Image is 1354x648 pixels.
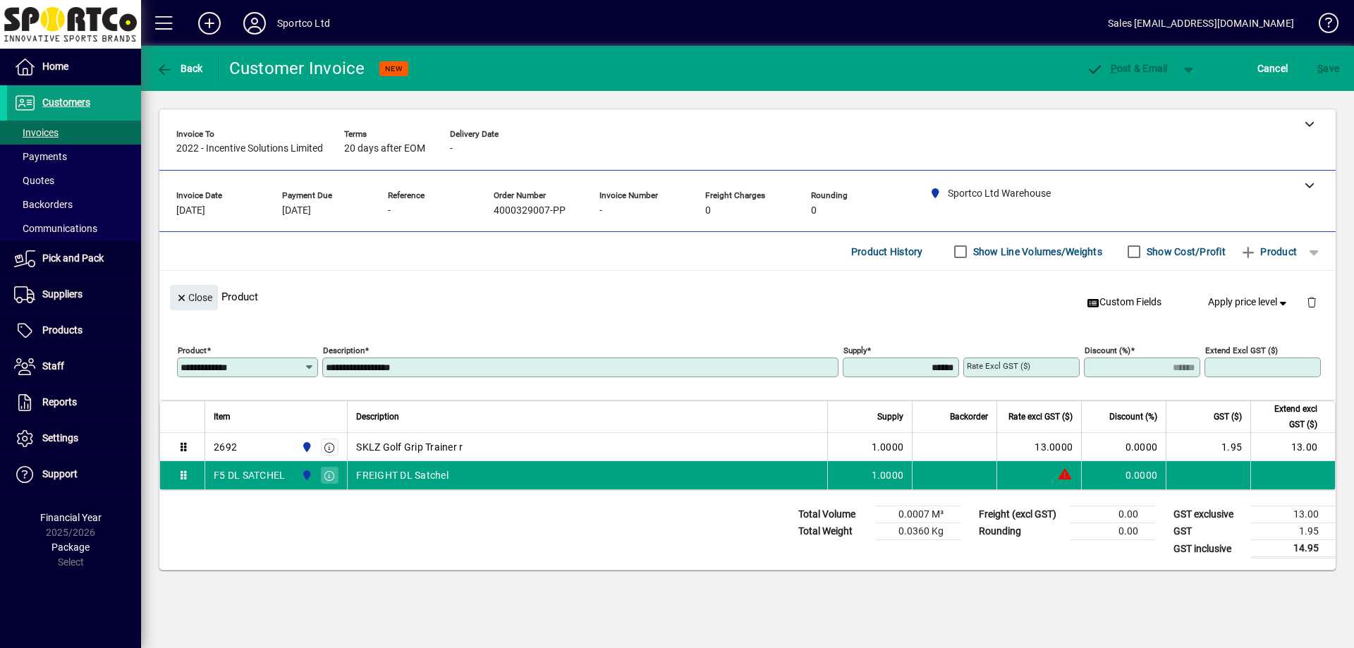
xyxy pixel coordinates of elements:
span: [DATE] [176,205,205,216]
span: 0 [811,205,817,216]
button: Profile [232,11,277,36]
span: Products [42,324,83,336]
a: Home [7,49,141,85]
td: 0.0000 [1081,433,1166,461]
a: Reports [7,385,141,420]
span: FREIGHT DL Satchel [356,468,449,482]
td: 13.00 [1251,506,1336,523]
mat-label: Extend excl GST ($) [1205,346,1278,355]
span: Invoices [14,127,59,138]
span: Extend excl GST ($) [1260,401,1317,432]
td: Rounding [972,523,1071,540]
span: - [450,143,453,154]
span: ost & Email [1086,63,1168,74]
a: Knowledge Base [1308,3,1336,49]
span: Custom Fields [1087,295,1161,310]
span: ave [1317,57,1339,80]
span: Financial Year [40,512,102,523]
button: Delete [1295,285,1329,319]
div: Customer Invoice [229,57,365,80]
span: Cancel [1257,57,1288,80]
span: Product History [851,240,923,263]
span: 20 days after EOM [344,143,425,154]
a: Payments [7,145,141,169]
div: Product [159,271,1336,322]
div: F5 DL SATCHEL [214,468,285,482]
span: - [599,205,602,216]
label: Show Line Volumes/Weights [970,245,1102,259]
span: Backorders [14,199,73,210]
span: 1.0000 [872,440,904,454]
span: Supply [877,409,903,424]
button: Apply price level [1202,290,1295,315]
span: 0 [705,205,711,216]
span: SKLZ Golf Grip Trainer r [356,440,463,454]
td: 0.0360 Kg [876,523,960,540]
td: 0.00 [1071,523,1155,540]
span: Communications [14,223,97,234]
a: Products [7,313,141,348]
td: 1.95 [1251,523,1336,540]
mat-label: Discount (%) [1085,346,1130,355]
span: Item [214,409,231,424]
app-page-header-button: Close [166,291,221,303]
span: S [1317,63,1323,74]
span: - [388,205,391,216]
span: Reports [42,396,77,408]
a: Backorders [7,192,141,216]
a: Pick and Pack [7,241,141,276]
span: Backorder [950,409,988,424]
button: Close [170,285,218,310]
button: Save [1314,56,1343,81]
span: Quotes [14,175,54,186]
td: 0.0007 M³ [876,506,960,523]
td: 14.95 [1251,540,1336,558]
span: Home [42,61,68,72]
td: Total Weight [791,523,876,540]
app-page-header-button: Back [141,56,219,81]
span: Apply price level [1208,295,1290,310]
td: 1.95 [1166,433,1250,461]
span: 4000329007-PP [494,205,566,216]
span: Back [156,63,203,74]
div: Sportco Ltd [277,12,330,35]
app-page-header-button: Delete [1295,295,1329,308]
td: Freight (excl GST) [972,506,1071,523]
a: Suppliers [7,277,141,312]
button: Back [152,56,207,81]
span: P [1111,63,1117,74]
span: Package [51,542,90,553]
div: 13.0000 [1006,440,1073,454]
span: Payments [14,151,67,162]
mat-label: Supply [843,346,867,355]
td: GST [1166,523,1251,540]
label: Show Cost/Profit [1144,245,1226,259]
button: Cancel [1254,56,1292,81]
a: Settings [7,421,141,456]
div: 2692 [214,440,237,454]
a: Staff [7,349,141,384]
mat-label: Product [178,346,207,355]
td: Total Volume [791,506,876,523]
td: 13.00 [1250,433,1335,461]
td: GST inclusive [1166,540,1251,558]
span: Pick and Pack [42,252,104,264]
a: Quotes [7,169,141,192]
span: Close [176,286,212,310]
span: Settings [42,432,78,444]
span: Sportco Ltd Warehouse [298,439,314,455]
span: 1.0000 [872,468,904,482]
a: Support [7,457,141,492]
span: Product [1240,240,1297,263]
span: NEW [385,64,403,73]
span: Staff [42,360,64,372]
span: Sportco Ltd Warehouse [298,467,314,483]
span: Rate excl GST ($) [1008,409,1073,424]
span: Description [356,409,399,424]
button: Product History [846,239,929,264]
mat-label: Rate excl GST ($) [967,361,1030,371]
span: Support [42,468,78,479]
td: 0.0000 [1081,461,1166,489]
div: Sales [EMAIL_ADDRESS][DOMAIN_NAME] [1108,12,1294,35]
span: Suppliers [42,288,83,300]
